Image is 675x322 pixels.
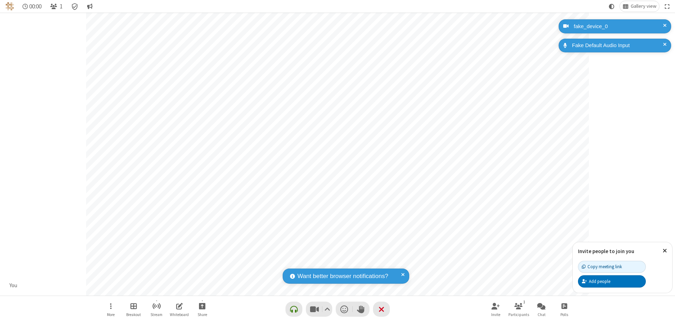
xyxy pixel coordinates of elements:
[285,302,302,317] button: Connect your audio
[68,1,82,12] div: Meeting details Encryption enabled
[620,1,659,12] button: Change layout
[508,299,529,319] button: Open participant list
[60,3,63,10] span: 1
[47,1,65,12] button: Open participant list
[146,299,167,319] button: Start streaming
[6,2,14,11] img: QA Selenium DO NOT DELETE OR CHANGE
[521,299,527,305] div: 1
[20,1,45,12] div: Timer
[150,313,162,317] span: Stream
[571,22,666,31] div: fake_device_0
[554,299,575,319] button: Open poll
[373,302,390,317] button: End or leave meeting
[538,313,546,317] span: Chat
[631,4,656,9] span: Gallery view
[306,302,332,317] button: Stop video (⌘+Shift+V)
[100,299,121,319] button: Open menu
[29,3,41,10] span: 00:00
[485,299,506,319] button: Invite participants (⌘+Shift+I)
[531,299,552,319] button: Open chat
[491,313,500,317] span: Invite
[198,313,207,317] span: Share
[353,302,369,317] button: Raise hand
[578,261,646,273] button: Copy meeting link
[123,299,144,319] button: Manage Breakout Rooms
[169,299,190,319] button: Open shared whiteboard
[126,313,141,317] span: Breakout
[657,242,672,259] button: Close popover
[578,248,634,255] label: Invite people to join you
[336,302,353,317] button: Send a reaction
[7,282,20,290] div: You
[322,302,332,317] button: Video setting
[84,1,95,12] button: Conversation
[107,313,115,317] span: More
[170,313,189,317] span: Whiteboard
[508,313,529,317] span: Participants
[582,263,622,270] div: Copy meeting link
[578,275,646,287] button: Add people
[606,1,617,12] button: Using system theme
[560,313,568,317] span: Polls
[297,272,388,281] span: Want better browser notifications?
[662,1,673,12] button: Fullscreen
[192,299,213,319] button: Start sharing
[570,41,666,50] div: Fake Default Audio Input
